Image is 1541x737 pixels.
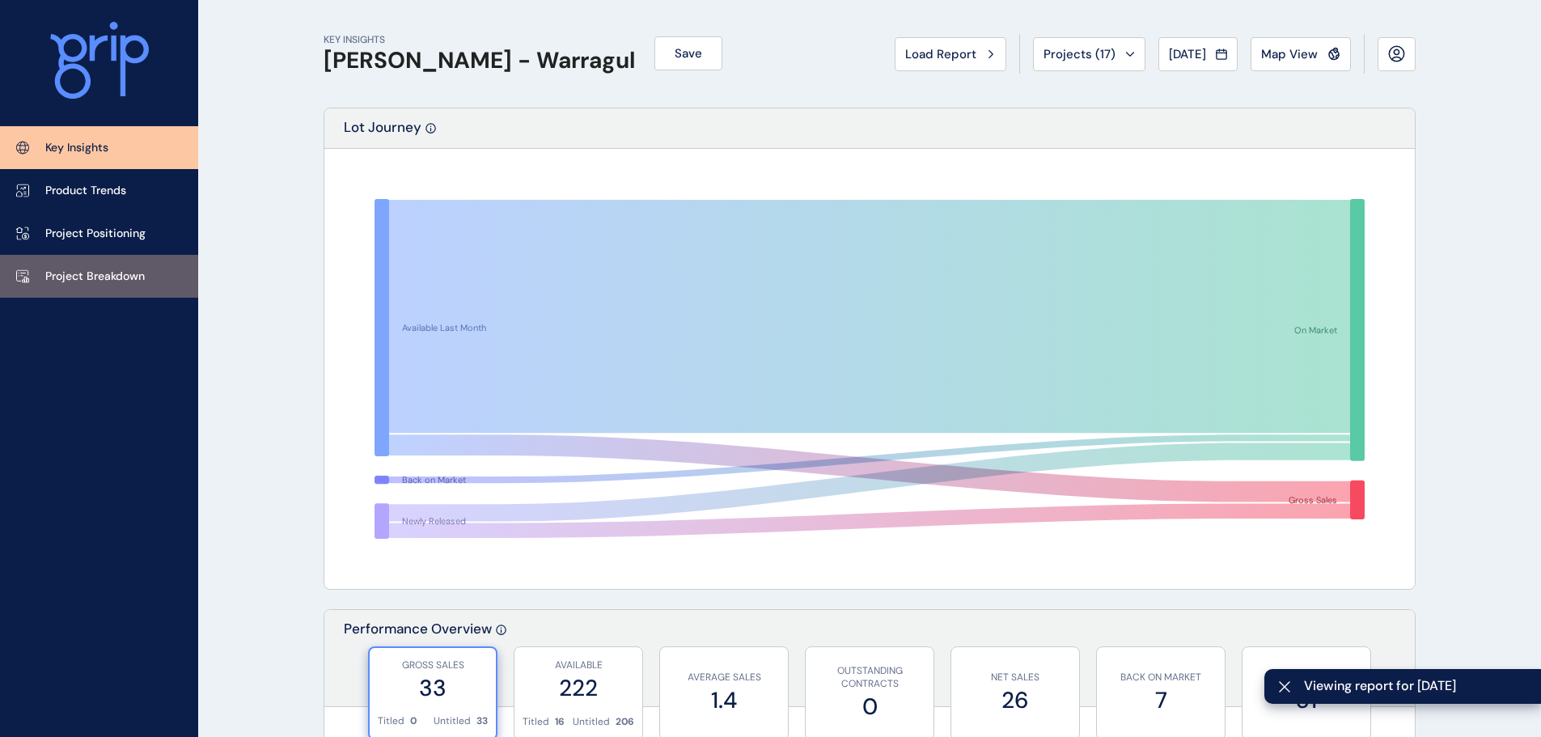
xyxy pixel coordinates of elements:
p: Project Positioning [45,226,146,242]
span: Map View [1261,46,1318,62]
p: OUTSTANDING CONTRACTS [814,664,925,692]
p: NEWLY RELEASED [1251,671,1362,684]
button: Projects (17) [1033,37,1145,71]
p: Untitled [573,715,610,729]
p: Lot Journey [344,118,421,148]
p: 206 [616,715,634,729]
p: Performance Overview [344,620,492,706]
label: 26 [959,684,1071,716]
span: Projects ( 17 ) [1044,46,1116,62]
label: 31 [1251,684,1362,716]
button: Save [654,36,722,70]
p: 16 [555,715,565,729]
h1: [PERSON_NAME] - Warragul [324,47,635,74]
label: 0 [814,691,925,722]
span: Load Report [905,46,976,62]
p: Titled [523,715,549,729]
p: Project Breakdown [45,269,145,285]
button: Load Report [895,37,1006,71]
span: [DATE] [1169,46,1206,62]
label: 222 [523,672,634,704]
p: Key Insights [45,140,108,156]
p: GROSS SALES [378,659,488,672]
span: Viewing report for [DATE] [1304,677,1528,695]
span: Save [675,45,702,61]
p: 0 [410,714,417,728]
p: Product Trends [45,183,126,199]
p: BACK ON MARKET [1105,671,1217,684]
p: Untitled [434,714,471,728]
p: NET SALES [959,671,1071,684]
p: Titled [378,714,404,728]
button: Map View [1251,37,1351,71]
label: 1.4 [668,684,780,716]
button: [DATE] [1158,37,1238,71]
p: 33 [476,714,488,728]
label: 33 [378,672,488,704]
p: AVAILABLE [523,659,634,672]
p: KEY INSIGHTS [324,33,635,47]
label: 7 [1105,684,1217,716]
p: AVERAGE SALES [668,671,780,684]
